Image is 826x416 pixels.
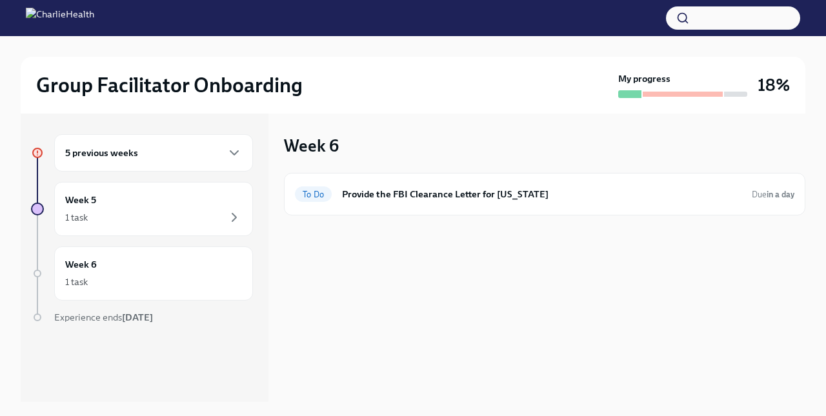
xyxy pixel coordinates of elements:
[65,257,97,272] h6: Week 6
[54,312,153,323] span: Experience ends
[65,275,88,288] div: 1 task
[26,8,94,28] img: CharlieHealth
[295,184,794,204] a: To DoProvide the FBI Clearance Letter for [US_STATE]Duein a day
[122,312,153,323] strong: [DATE]
[65,193,96,207] h6: Week 5
[65,146,138,160] h6: 5 previous weeks
[284,134,339,157] h3: Week 6
[618,72,670,85] strong: My progress
[758,74,790,97] h3: 18%
[752,188,794,201] span: September 30th, 2025 10:00
[31,182,253,236] a: Week 51 task
[36,72,303,98] h2: Group Facilitator Onboarding
[31,246,253,301] a: Week 61 task
[752,190,794,199] span: Due
[54,134,253,172] div: 5 previous weeks
[65,211,88,224] div: 1 task
[342,187,741,201] h6: Provide the FBI Clearance Letter for [US_STATE]
[295,190,332,199] span: To Do
[767,190,794,199] strong: in a day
